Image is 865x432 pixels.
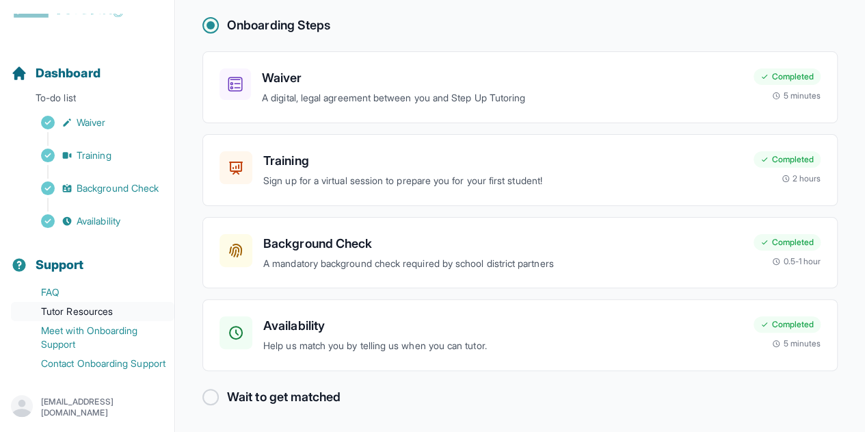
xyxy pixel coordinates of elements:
[202,217,838,289] a: Background CheckA mandatory background check required by school district partnersCompleted0.5-1 hour
[11,395,163,420] button: [EMAIL_ADDRESS][DOMAIN_NAME]
[36,64,101,83] span: Dashboard
[772,90,821,101] div: 5 minutes
[36,255,84,275] span: Support
[754,68,821,85] div: Completed
[754,316,821,333] div: Completed
[263,234,743,253] h3: Background Check
[227,387,341,407] h2: Wait to get matched
[11,212,174,231] a: Availability
[11,113,174,132] a: Waiver
[5,42,169,88] button: Dashboard
[227,16,330,35] h2: Onboarding Steps
[11,302,174,321] a: Tutor Resources
[11,179,174,198] a: Background Check
[263,338,743,354] p: Help us match you by telling us when you can tutor.
[772,256,821,267] div: 0.5-1 hour
[782,173,821,184] div: 2 hours
[754,151,821,168] div: Completed
[263,256,743,272] p: A mandatory background check required by school district partners
[202,134,838,206] a: TrainingSign up for a virtual session to prepare you for your first student!Completed2 hours
[202,51,838,123] a: WaiverA digital, legal agreement between you and Step Up TutoringCompleted5 minutes
[772,338,821,349] div: 5 minutes
[77,149,111,162] span: Training
[5,91,169,110] p: To-do list
[263,173,743,189] p: Sign up for a virtual session to prepare you for your first student!
[5,233,169,280] button: Support
[41,396,163,418] p: [EMAIL_ADDRESS][DOMAIN_NAME]
[77,214,120,228] span: Availability
[262,68,743,88] h3: Waiver
[77,181,159,195] span: Background Check
[11,321,174,354] a: Meet with Onboarding Support
[77,116,105,129] span: Waiver
[754,234,821,251] div: Completed
[202,299,838,371] a: AvailabilityHelp us match you by telling us when you can tutor.Completed5 minutes
[11,146,174,165] a: Training
[262,90,743,106] p: A digital, legal agreement between you and Step Up Tutoring
[263,151,743,170] h3: Training
[263,316,743,335] h3: Availability
[11,283,174,302] a: FAQ
[11,354,174,373] a: Contact Onboarding Support
[11,64,101,83] a: Dashboard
